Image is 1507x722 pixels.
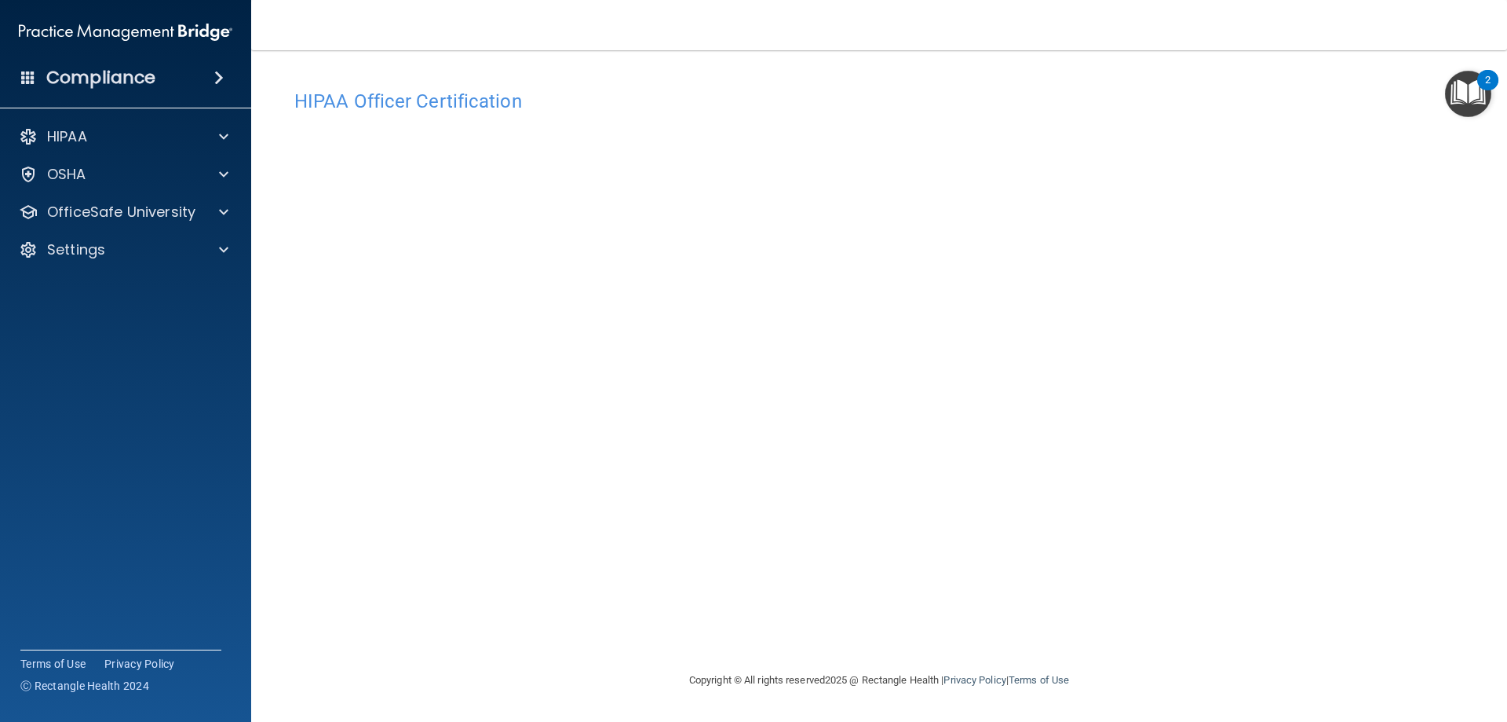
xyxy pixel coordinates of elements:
[1485,80,1491,101] div: 2
[1445,71,1491,117] button: Open Resource Center, 2 new notifications
[47,203,195,222] p: OfficeSafe University
[294,91,1464,112] h4: HIPAA Officer Certification
[19,165,228,184] a: OSHA
[47,240,105,259] p: Settings
[1009,674,1069,686] a: Terms of Use
[943,674,1005,686] a: Privacy Policy
[19,203,228,222] a: OfficeSafe University
[47,127,87,146] p: HIPAA
[294,120,1464,631] iframe: hipaa-training
[19,16,232,48] img: PMB logo
[46,67,155,89] h4: Compliance
[47,165,86,184] p: OSHA
[19,127,228,146] a: HIPAA
[593,655,1166,706] div: Copyright © All rights reserved 2025 @ Rectangle Health | |
[20,678,149,694] span: Ⓒ Rectangle Health 2024
[104,656,175,672] a: Privacy Policy
[19,240,228,259] a: Settings
[20,656,86,672] a: Terms of Use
